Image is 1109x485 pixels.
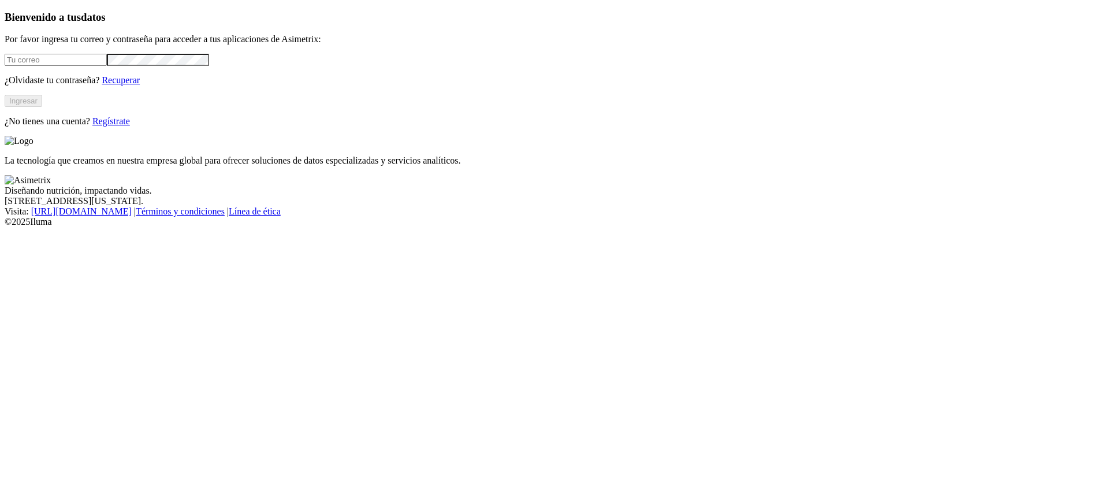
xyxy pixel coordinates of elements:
[5,54,107,66] input: Tu correo
[5,206,1104,217] div: Visita : | |
[229,206,281,216] a: Línea de ética
[5,217,1104,227] div: © 2025 Iluma
[5,34,1104,45] p: Por favor ingresa tu correo y contraseña para acceder a tus aplicaciones de Asimetrix:
[5,156,1104,166] p: La tecnología que creamos en nuestra empresa global para ofrecer soluciones de datos especializad...
[136,206,225,216] a: Términos y condiciones
[102,75,140,85] a: Recuperar
[81,11,106,23] span: datos
[5,75,1104,86] p: ¿Olvidaste tu contraseña?
[5,11,1104,24] h3: Bienvenido a tus
[5,116,1104,127] p: ¿No tienes una cuenta?
[92,116,130,126] a: Regístrate
[5,95,42,107] button: Ingresar
[31,206,132,216] a: [URL][DOMAIN_NAME]
[5,186,1104,196] div: Diseñando nutrición, impactando vidas.
[5,196,1104,206] div: [STREET_ADDRESS][US_STATE].
[5,136,34,146] img: Logo
[5,175,51,186] img: Asimetrix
